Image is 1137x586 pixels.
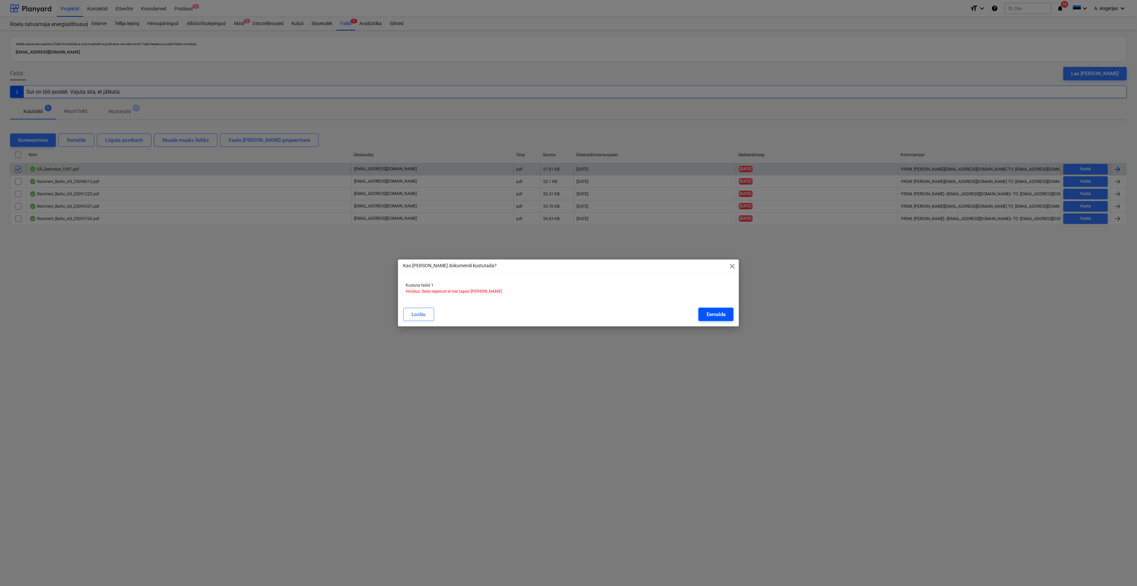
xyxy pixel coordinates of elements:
button: Eemalda [699,308,734,321]
span: close [728,262,736,270]
p: Kas [PERSON_NAME] dokumendi kustutada? [403,262,497,269]
button: Loobu [403,308,434,321]
div: Eemalda [707,310,726,319]
p: Hoiatus: Seda tegevust ei saa tagasi [PERSON_NAME] [406,289,731,294]
div: Loobu [412,310,426,319]
p: Kustuta failid 1 [406,283,731,288]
